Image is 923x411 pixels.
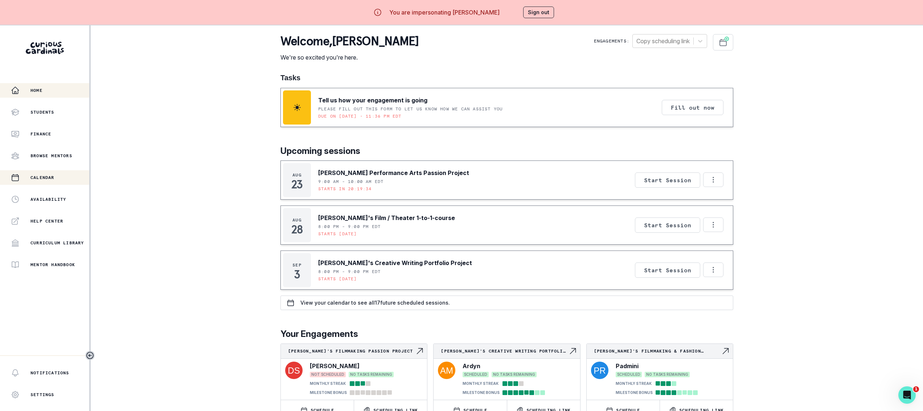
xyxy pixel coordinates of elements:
[30,370,69,376] p: Notifications
[310,381,346,386] p: MONTHLY STREAK
[616,390,653,395] p: MILESTONE BONUS
[441,348,568,354] p: [PERSON_NAME]'s Creative Writing Portfolio Project
[463,390,500,395] p: MILESTONE BONUS
[616,362,639,370] p: Padmini
[318,186,372,192] p: Starts in 20:19:34
[415,347,424,355] svg: Navigate to engagement page
[85,351,95,360] button: Toggle sidebar
[616,372,642,377] span: SCHEDULED
[300,300,450,306] p: View your calendar to see all 17 future scheduled sessions.
[310,362,360,370] p: [PERSON_NAME]
[318,269,381,274] p: 8:00 PM - 9:00 PM EDT
[280,34,418,49] p: Welcome , [PERSON_NAME]
[318,113,402,119] p: Due on [DATE] • 11:36 PM EDT
[635,217,700,233] button: Start Session
[463,381,499,386] p: MONTHLY STREAK
[635,172,700,188] button: Start Session
[594,348,721,354] p: [PERSON_NAME]'s Filmmaking & Fashion Exploratory Mentorship
[703,217,723,232] button: Options
[587,344,733,397] a: [PERSON_NAME]'s Filmmaking & Fashion Exploratory MentorshipNavigate to engagement pagePadminiSCHE...
[288,348,415,354] p: [PERSON_NAME]'s Filmmaking Passion Project
[434,344,580,397] a: [PERSON_NAME]'s Creative Writing Portfolio ProjectNavigate to engagement pageArdynSCHEDULEDNO TAS...
[30,175,54,180] p: Calendar
[280,145,733,158] p: Upcoming sessions
[30,240,84,246] p: Curriculum Library
[318,213,455,222] p: [PERSON_NAME]'s Film / Theater 1-to-1-course
[318,179,383,184] p: 9:00 AM - 10:00 AM EDT
[30,392,54,398] p: Settings
[569,347,577,355] svg: Navigate to engagement page
[318,231,357,237] p: Starts [DATE]
[318,106,502,112] p: Please fill out this form to let us know how we can assist you
[616,381,652,386] p: MONTHLY STREAK
[310,372,346,377] span: NOT SCHEDULED
[318,276,357,282] p: Starts [DATE]
[310,390,347,395] p: MILESTONE BONUS
[721,347,730,355] svg: Navigate to engagement page
[645,372,690,377] span: NO TASKS REMAINING
[30,109,54,115] p: Students
[291,226,302,233] p: 28
[635,263,700,278] button: Start Session
[280,53,418,62] p: We're so excited you're here.
[438,362,455,379] img: svg
[30,196,66,202] p: Availability
[463,362,480,370] p: Ardyn
[292,217,301,223] p: Aug
[898,386,916,404] iframe: Intercom live chat
[591,362,608,379] img: svg
[703,172,723,187] button: Options
[523,7,554,18] button: Sign out
[292,262,301,268] p: Sep
[281,344,427,397] a: [PERSON_NAME]'s Filmmaking Passion ProjectNavigate to engagement page[PERSON_NAME]NOT SCHEDULEDNO...
[285,362,303,379] img: svg
[30,218,63,224] p: Help Center
[26,42,64,54] img: Curious Cardinals Logo
[30,88,42,93] p: Home
[291,181,303,188] p: 23
[389,8,500,17] p: You are impersonating [PERSON_NAME]
[280,73,733,82] h1: Tasks
[662,100,723,115] button: Fill out now
[318,259,472,267] p: [PERSON_NAME]'s Creative Writing Portfolio Project
[30,262,75,268] p: Mentor Handbook
[713,34,733,50] button: Schedule Sessions
[349,372,394,377] span: NO TASKS REMAINING
[913,386,919,392] span: 1
[318,224,381,229] p: 8:00 PM - 9:00 PM EDT
[703,263,723,277] button: Options
[30,153,72,159] p: Browse Mentors
[280,327,733,341] p: Your Engagements
[294,271,300,278] p: 3
[292,172,301,178] p: Aug
[492,372,537,377] span: NO TASKS REMAINING
[30,131,51,137] p: Finance
[318,96,427,105] p: Tell us how your engagement is going
[594,38,629,44] p: Engagements:
[463,372,489,377] span: SCHEDULED
[318,168,469,177] p: [PERSON_NAME] Performance Arts Passion Project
